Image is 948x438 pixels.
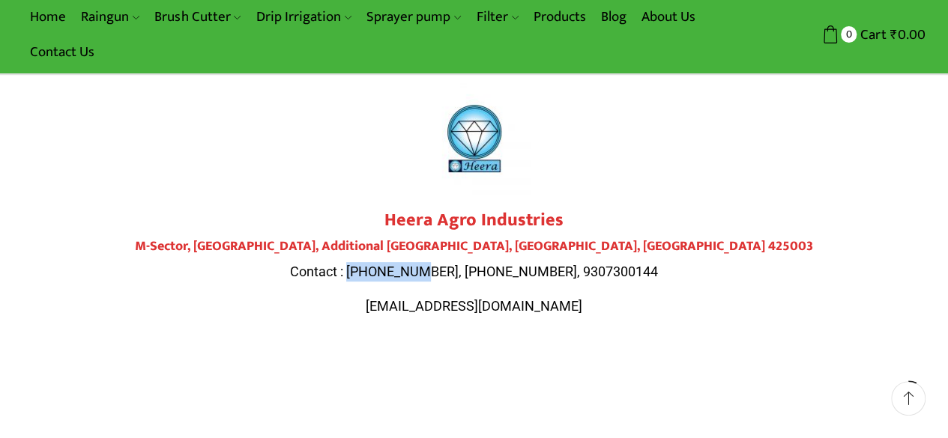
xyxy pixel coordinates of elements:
span: Cart [857,25,887,45]
img: heera-logo-1000 [418,82,531,195]
span: ₹ [890,23,898,46]
bdi: 0.00 [890,23,926,46]
a: 0 Cart ₹0.00 [794,21,926,49]
span: Contact : [PHONE_NUMBER], [PHONE_NUMBER], 9307300144 [290,264,658,279]
strong: Heera Agro Industries [384,205,564,235]
a: Contact Us [22,34,102,70]
h4: M-Sector, [GEOGRAPHIC_DATA], Additional [GEOGRAPHIC_DATA], [GEOGRAPHIC_DATA], [GEOGRAPHIC_DATA] 4... [55,239,894,255]
span: 0 [841,26,857,42]
span: [EMAIL_ADDRESS][DOMAIN_NAME] [366,298,582,314]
